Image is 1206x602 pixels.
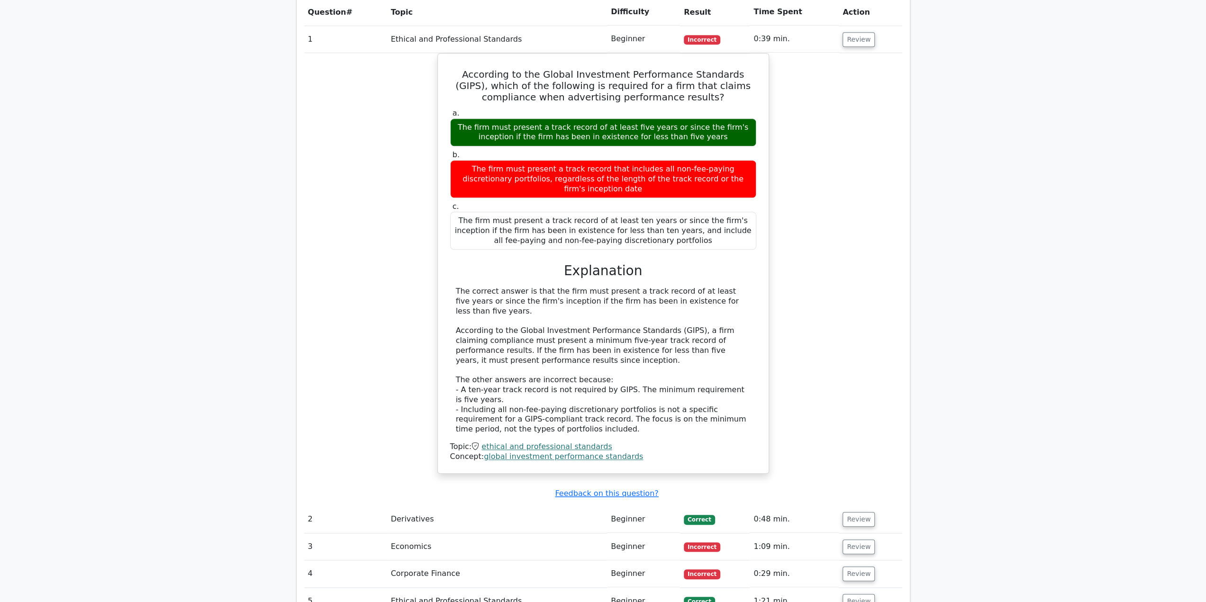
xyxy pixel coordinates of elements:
span: Incorrect [684,542,720,552]
td: Corporate Finance [387,560,607,587]
td: Derivatives [387,506,607,533]
div: The firm must present a track record of at least five years or since the firm's inception if the ... [450,118,756,147]
span: Incorrect [684,569,720,579]
span: Correct [684,515,715,524]
a: global investment performance standards [484,452,643,461]
span: c. [453,202,459,211]
td: Economics [387,533,607,560]
td: Ethical and Professional Standards [387,26,607,53]
td: 4 [304,560,387,587]
td: 0:39 min. [750,26,839,53]
div: The firm must present a track record that includes all non-fee-paying discretionary portfolios, r... [450,160,756,198]
a: ethical and professional standards [481,442,612,451]
button: Review [843,32,875,47]
span: Incorrect [684,35,720,45]
a: Feedback on this question? [555,489,658,498]
td: Beginner [607,560,680,587]
span: b. [453,150,460,159]
td: 1 [304,26,387,53]
td: 0:48 min. [750,506,839,533]
td: Beginner [607,26,680,53]
button: Review [843,512,875,527]
div: The correct answer is that the firm must present a track record of at least five years or since t... [456,287,751,434]
td: 2 [304,506,387,533]
h3: Explanation [456,263,751,279]
span: Question [308,8,346,17]
button: Review [843,566,875,581]
td: 1:09 min. [750,533,839,560]
span: a. [453,108,460,117]
div: The firm must present a track record of at least ten years or since the firm's inception if the f... [450,212,756,250]
td: Beginner [607,506,680,533]
td: 0:29 min. [750,560,839,587]
td: 3 [304,533,387,560]
td: Beginner [607,533,680,560]
div: Concept: [450,452,756,462]
h5: According to the Global Investment Performance Standards (GIPS), which of the following is requir... [449,69,757,103]
button: Review [843,539,875,554]
div: Topic: [450,442,756,452]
